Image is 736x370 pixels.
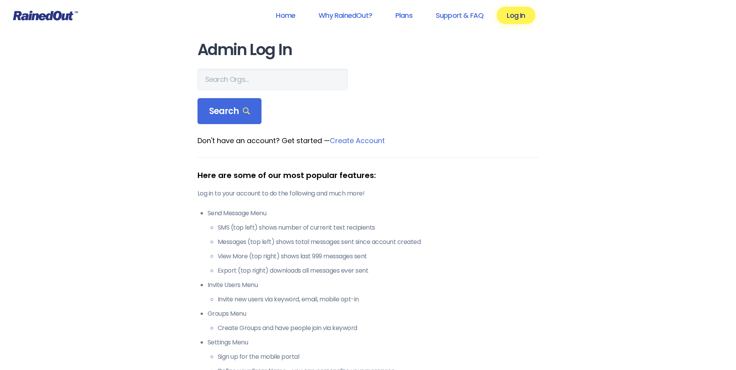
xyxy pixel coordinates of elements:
p: Log in to your account to do the following and much more! [197,189,539,198]
h1: Admin Log In [197,41,539,59]
a: Log In [497,7,535,24]
input: Search Orgs… [197,69,348,90]
li: Create Groups and have people join via keyword [218,323,539,333]
div: Here are some of our most popular features: [197,169,539,181]
li: SMS (top left) shows number of current text recipients [218,223,539,232]
span: Search [209,106,250,117]
li: Messages (top left) shows total messages sent since account created [218,237,539,247]
li: Export (top right) downloads all messages ever sent [218,266,539,275]
li: Sign up for the mobile portal [218,352,539,361]
a: Why RainedOut? [308,7,382,24]
li: Invite Users Menu [208,280,539,304]
div: Search [197,98,262,124]
li: Groups Menu [208,309,539,333]
a: Create Account [330,136,385,145]
a: Support & FAQ [426,7,494,24]
li: Send Message Menu [208,209,539,275]
li: Invite new users via keyword, email, mobile opt-in [218,295,539,304]
a: Home [266,7,305,24]
a: Plans [385,7,423,24]
li: View More (top right) shows last 999 messages sent [218,252,539,261]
